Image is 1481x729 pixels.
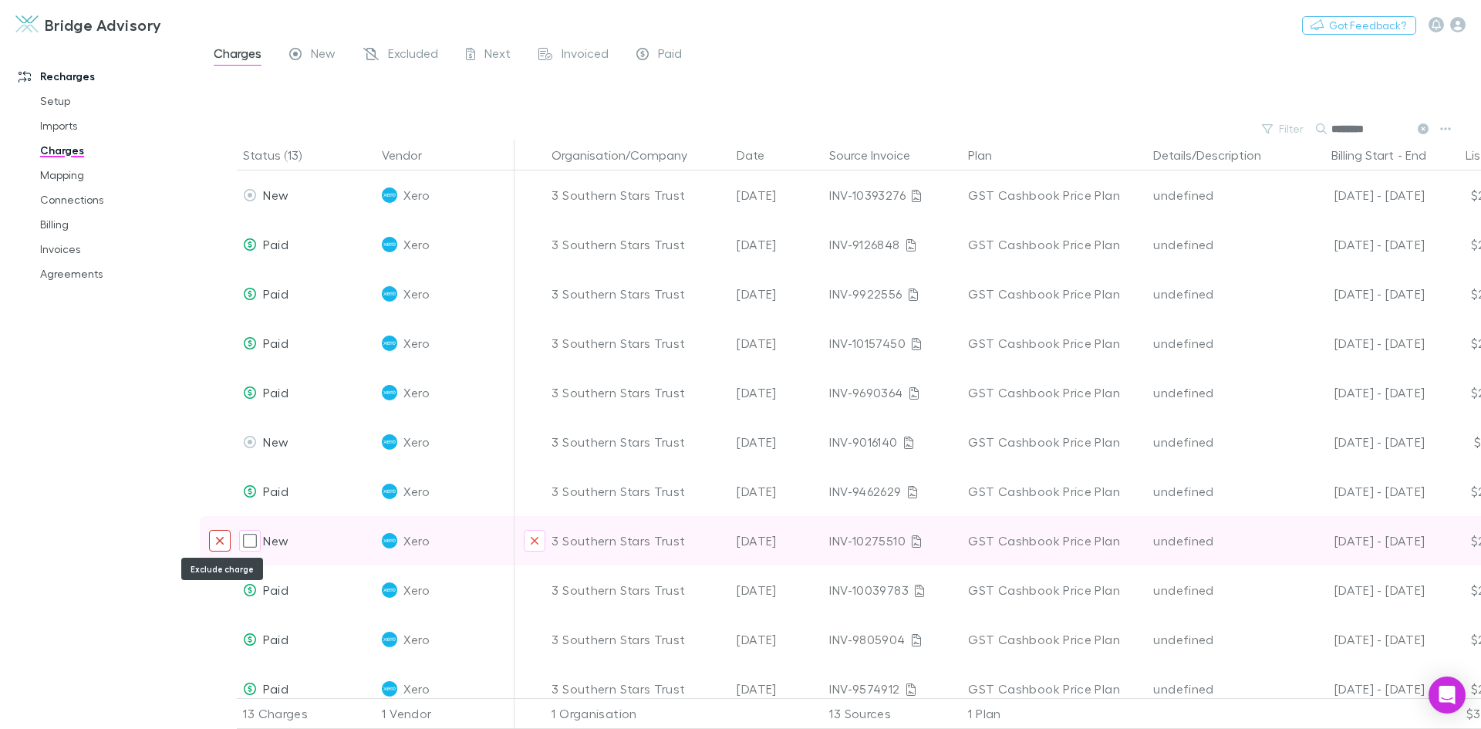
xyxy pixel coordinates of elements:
[552,140,706,170] button: Organisation/Company
[15,15,39,34] img: Bridge Advisory's Logo
[552,269,724,319] div: 3 Southern Stars Trust
[730,565,823,615] div: [DATE]
[1292,368,1425,417] div: [DATE] - [DATE]
[382,237,397,252] img: Xero's Logo
[829,140,929,170] button: Source Invoice
[403,467,429,516] span: Xero
[403,516,429,565] span: Xero
[382,582,397,598] img: Xero's Logo
[263,632,288,646] span: Paid
[829,467,956,516] div: INV-9462629
[552,220,724,269] div: 3 Southern Stars Trust
[730,220,823,269] div: [DATE]
[1153,664,1280,714] div: undefined
[1292,269,1425,319] div: [DATE] - [DATE]
[263,681,288,696] span: Paid
[403,220,429,269] span: Xero
[968,220,1141,269] div: GST Cashbook Price Plan
[263,187,288,202] span: New
[403,319,429,368] span: Xero
[25,89,208,113] a: Setup
[6,6,171,43] a: Bridge Advisory
[263,582,288,597] span: Paid
[382,434,397,450] img: Xero's Logo
[552,664,724,714] div: 3 Southern Stars Trust
[3,64,208,89] a: Recharges
[552,615,724,664] div: 3 Southern Stars Trust
[263,286,288,301] span: Paid
[968,417,1141,467] div: GST Cashbook Price Plan
[382,286,397,302] img: Xero's Logo
[1153,565,1280,615] div: undefined
[552,319,724,368] div: 3 Southern Stars Trust
[524,530,545,552] button: Exclude organization from vendor
[829,319,956,368] div: INV-10157450
[730,467,823,516] div: [DATE]
[237,698,376,729] div: 13 Charges
[1153,220,1280,269] div: undefined
[263,434,288,449] span: New
[968,140,1010,170] button: Plan
[730,615,823,664] div: [DATE]
[1292,417,1425,467] div: [DATE] - [DATE]
[214,46,261,66] span: Charges
[829,615,956,664] div: INV-9805904
[552,565,724,615] div: 3 Southern Stars Trust
[1153,170,1280,220] div: undefined
[545,698,730,729] div: 1 Organisation
[1302,16,1416,35] button: Got Feedback?
[829,516,956,565] div: INV-10275510
[1292,319,1425,368] div: [DATE] - [DATE]
[730,664,823,714] div: [DATE]
[382,632,397,647] img: Xero's Logo
[1292,565,1425,615] div: [DATE] - [DATE]
[388,46,438,66] span: Excluded
[552,516,724,565] div: 3 Southern Stars Trust
[403,368,429,417] span: Xero
[829,417,956,467] div: INV-9016140
[1153,368,1280,417] div: undefined
[403,269,429,319] span: Xero
[263,336,288,350] span: Paid
[658,46,682,66] span: Paid
[1292,170,1425,220] div: [DATE] - [DATE]
[1292,467,1425,516] div: [DATE] - [DATE]
[1153,140,1280,170] button: Details/Description
[1292,516,1425,565] div: [DATE] - [DATE]
[209,530,231,552] button: Exclude charge
[263,237,288,251] span: Paid
[730,368,823,417] div: [DATE]
[382,681,397,697] img: Xero's Logo
[382,187,397,203] img: Xero's Logo
[968,269,1141,319] div: GST Cashbook Price Plan
[1153,417,1280,467] div: undefined
[1405,140,1426,170] button: End
[829,368,956,417] div: INV-9690364
[730,516,823,565] div: [DATE]
[968,368,1141,417] div: GST Cashbook Price Plan
[382,533,397,548] img: Xero's Logo
[263,533,288,548] span: New
[25,113,208,138] a: Imports
[25,212,208,237] a: Billing
[1292,220,1425,269] div: [DATE] - [DATE]
[730,269,823,319] div: [DATE]
[382,484,397,499] img: Xero's Logo
[1292,664,1425,714] div: [DATE] - [DATE]
[737,140,783,170] button: Date
[403,565,429,615] span: Xero
[1429,677,1466,714] div: Open Intercom Messenger
[552,417,724,467] div: 3 Southern Stars Trust
[243,140,320,170] button: Status (13)
[1254,120,1313,138] button: Filter
[968,170,1141,220] div: GST Cashbook Price Plan
[25,138,208,163] a: Charges
[829,269,956,319] div: INV-9922556
[552,368,724,417] div: 3 Southern Stars Trust
[823,698,962,729] div: 13 Sources
[484,46,511,66] span: Next
[962,698,1147,729] div: 1 Plan
[403,615,429,664] span: Xero
[730,170,823,220] div: [DATE]
[968,615,1141,664] div: GST Cashbook Price Plan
